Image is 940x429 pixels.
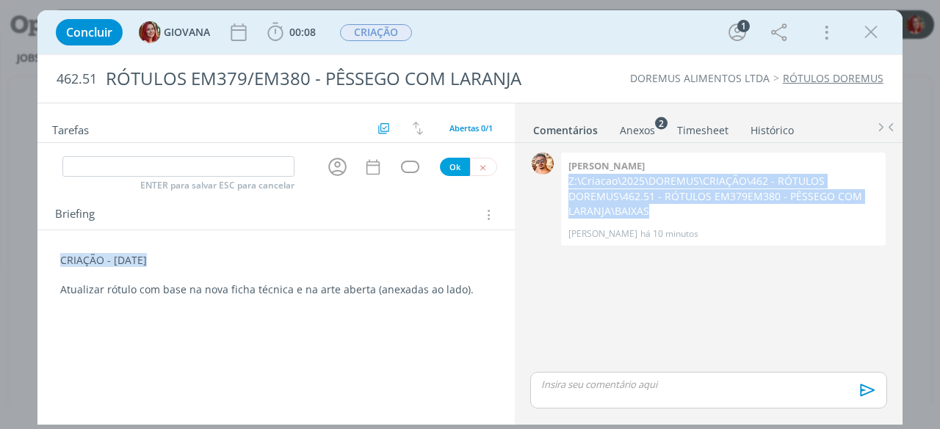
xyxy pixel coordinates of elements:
span: Concluir [66,26,112,38]
span: 462.51 [57,71,97,87]
button: GGIOVANA [139,21,210,43]
div: dialog [37,10,903,425]
span: Briefing [55,205,95,224]
a: Comentários [532,117,599,138]
div: 1 [737,20,750,32]
p: [PERSON_NAME] [568,227,637,241]
button: Concluir [56,19,123,45]
div: Anexos [620,123,655,138]
button: 1 [726,21,749,44]
span: CRIAÇÃO - [DATE] [60,253,147,267]
span: há 10 minutos [640,227,698,241]
p: Atualizar rótulo com base na nova ficha técnica e na arte aberta (anexadas ao lado). [60,282,492,297]
sup: 2 [655,117,668,129]
img: V [532,153,554,175]
div: RÓTULOS EM379/EM380 - PÊSSEGO COM LARANJA [100,61,532,97]
button: Ok [440,158,470,176]
b: [PERSON_NAME] [568,159,645,172]
p: Z:\Criacao\2025\DOREMUS\CRIAÇÃO\462 - RÓTULOS DOREMUS\462.51 - RÓTULOS EM379EM380 - PÊSSEGO COM L... [568,174,878,219]
span: GIOVANA [164,27,210,37]
span: CRIAÇÃO [340,24,412,41]
button: 00:08 [264,21,319,44]
span: Tarefas [52,120,89,137]
img: arrow-down-up.svg [413,122,423,135]
img: G [139,21,161,43]
a: DOREMUS ALIMENTOS LTDA [630,71,770,85]
span: ENTER para salvar ESC para cancelar [140,180,294,191]
span: Abertas 0/1 [449,122,493,133]
a: Timesheet [676,117,729,138]
button: CRIAÇÃO [339,23,413,42]
span: 00:08 [289,25,316,39]
a: RÓTULOS DOREMUS [783,71,883,85]
a: Histórico [750,117,795,138]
